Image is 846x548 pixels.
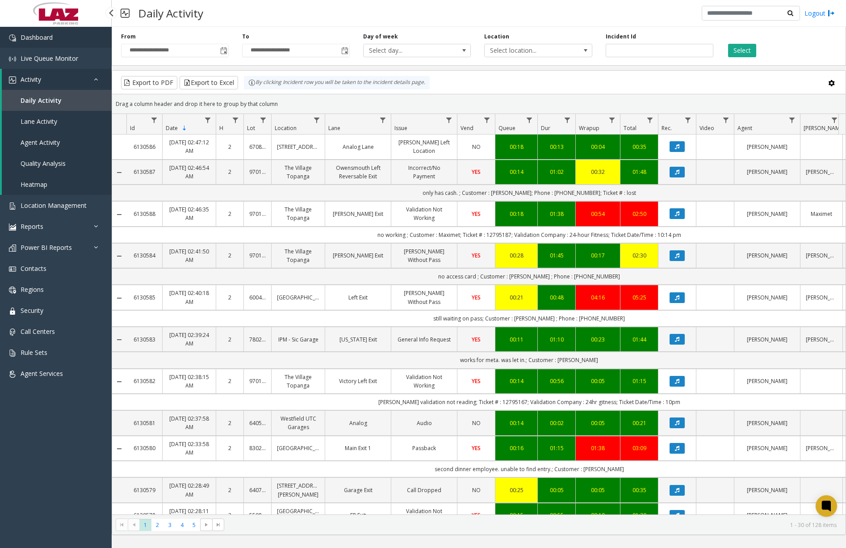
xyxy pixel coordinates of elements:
[168,205,210,222] a: [DATE] 02:46:35 AM
[249,335,266,344] a: 780285
[132,419,157,427] a: 6130581
[331,143,385,151] a: Analog Lane
[463,335,490,344] a: YES
[543,251,570,260] a: 01:45
[132,293,157,302] a: 6130585
[277,143,319,151] a: [STREET_ADDRESS]
[139,519,151,531] span: Page 1
[168,440,210,457] a: [DATE] 02:33:58 AM
[626,168,653,176] a: 01:48
[9,76,16,84] img: 'icon'
[176,519,188,531] span: Page 4
[581,210,615,218] a: 00:54
[581,293,615,302] div: 04:16
[151,519,163,531] span: Page 2
[740,377,795,385] a: [PERSON_NAME]
[740,486,795,494] a: [PERSON_NAME]
[331,486,385,494] a: Garage Exit
[463,511,490,519] a: YES
[222,377,238,385] a: 2
[543,143,570,151] div: 00:13
[472,336,481,343] span: YES
[397,419,452,427] a: Audio
[168,373,210,390] a: [DATE] 02:38:15 AM
[112,253,126,260] a: Collapse Details
[543,168,570,176] div: 01:02
[804,8,835,18] a: Logout
[472,486,481,494] span: NO
[9,244,16,252] img: 'icon'
[168,331,210,348] a: [DATE] 02:39:24 AM
[626,419,653,427] a: 00:21
[626,486,653,494] a: 00:35
[397,444,452,452] a: Passback
[543,335,570,344] a: 01:10
[364,44,449,57] span: Select day...
[132,377,157,385] a: 6130582
[543,486,570,494] a: 00:05
[740,251,795,260] a: [PERSON_NAME]
[581,335,615,344] a: 00:23
[581,511,615,519] a: 00:10
[222,486,238,494] a: 2
[728,44,756,57] button: Select
[219,124,223,132] span: H
[626,511,653,519] a: 01:20
[9,329,16,336] img: 'icon'
[806,251,837,260] a: [PERSON_NAME]
[311,114,323,126] a: Location Filter Menu
[626,444,653,452] a: 03:09
[463,419,490,427] a: NO
[740,335,795,344] a: [PERSON_NAME]
[463,143,490,151] a: NO
[331,251,385,260] a: [PERSON_NAME] Exit
[244,76,430,89] div: By clicking Incident row you will be taken to the incident details page.
[168,481,210,498] a: [DATE] 02:28:49 AM
[740,143,795,151] a: [PERSON_NAME]
[501,293,532,302] a: 00:21
[202,114,214,126] a: Date Filter Menu
[21,180,47,189] span: Heatmap
[626,293,653,302] a: 05:25
[257,114,269,126] a: Lot Filter Menu
[112,169,126,176] a: Collapse Details
[277,164,319,181] a: The Village Topanga
[682,114,694,126] a: Rec. Filter Menu
[21,138,60,147] span: Agent Activity
[581,444,615,452] a: 01:38
[168,414,210,431] a: [DATE] 02:37:58 AM
[248,79,255,86] img: infoIcon.svg
[363,33,398,41] label: Day of week
[484,33,509,41] label: Location
[501,168,532,176] a: 00:14
[21,201,87,210] span: Location Management
[626,335,653,344] a: 01:44
[581,143,615,151] div: 00:04
[543,210,570,218] a: 01:38
[21,117,57,126] span: Lane Activity
[21,327,55,336] span: Call Centers
[249,444,266,452] a: 830202
[581,377,615,385] div: 00:05
[2,132,112,153] a: Agent Activity
[132,210,157,218] a: 6130588
[112,96,846,112] div: Drag a column header and drop it here to group by that column
[277,247,319,264] a: The Village Topanga
[121,76,177,89] button: Export to PDF
[806,293,837,302] a: [PERSON_NAME]
[132,335,157,344] a: 6130583
[168,164,210,181] a: [DATE] 02:46:54 AM
[277,414,319,431] a: Westfield UTC Garages
[501,143,532,151] a: 00:18
[524,114,536,126] a: Queue Filter Menu
[249,143,266,151] a: 670835
[740,210,795,218] a: [PERSON_NAME]
[501,377,532,385] div: 00:14
[21,243,72,252] span: Power BI Reports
